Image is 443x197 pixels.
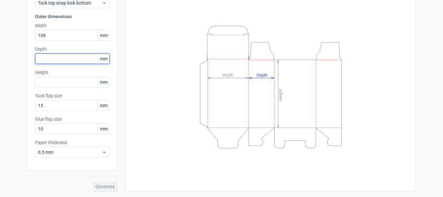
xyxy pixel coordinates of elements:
span: mm [98,124,109,134]
span: mm [98,31,109,40]
tspan: Depth [257,72,268,77]
span: mm [98,77,109,87]
span: mm [98,101,109,110]
label: Tuck flap size [35,92,110,99]
label: Glue flap size [35,116,110,122]
span: mm [98,54,109,64]
label: Depth [35,46,110,52]
label: Height [35,69,110,76]
label: Paper thickness [35,139,110,146]
tspan: Height [278,89,283,101]
tspan: Width [222,72,233,77]
label: Width [35,22,110,29]
h3: Outer dimensions [35,13,110,20]
span: 0.5 mm [38,149,102,155]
